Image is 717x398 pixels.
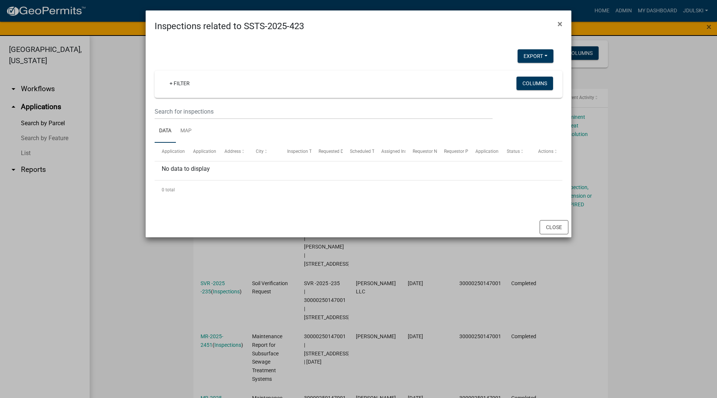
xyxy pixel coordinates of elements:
[311,143,343,161] datatable-header-cell: Requested Date
[280,143,311,161] datatable-header-cell: Inspection Type
[540,220,568,234] button: Close
[217,143,249,161] datatable-header-cell: Address
[249,143,280,161] datatable-header-cell: City
[518,49,553,63] button: Export
[500,143,531,161] datatable-header-cell: Status
[155,181,562,199] div: 0 total
[164,77,196,90] a: + Filter
[319,149,350,154] span: Requested Date
[507,149,520,154] span: Status
[162,149,185,154] span: Application
[381,149,420,154] span: Assigned Inspector
[155,19,304,33] h4: Inspections related to SSTS-2025-423
[343,143,374,161] datatable-header-cell: Scheduled Time
[176,119,196,143] a: Map
[155,104,493,119] input: Search for inspections
[350,149,382,154] span: Scheduled Time
[256,149,264,154] span: City
[155,143,186,161] datatable-header-cell: Application
[406,143,437,161] datatable-header-cell: Requestor Name
[224,149,241,154] span: Address
[374,143,406,161] datatable-header-cell: Assigned Inspector
[437,143,468,161] datatable-header-cell: Requestor Phone
[413,149,446,154] span: Requestor Name
[552,13,568,34] button: Close
[155,119,176,143] a: Data
[538,149,553,154] span: Actions
[186,143,217,161] datatable-header-cell: Application Type
[193,149,227,154] span: Application Type
[475,149,522,154] span: Application Description
[558,19,562,29] span: ×
[155,161,562,180] div: No data to display
[468,143,500,161] datatable-header-cell: Application Description
[531,143,562,161] datatable-header-cell: Actions
[444,149,478,154] span: Requestor Phone
[287,149,319,154] span: Inspection Type
[516,77,553,90] button: Columns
